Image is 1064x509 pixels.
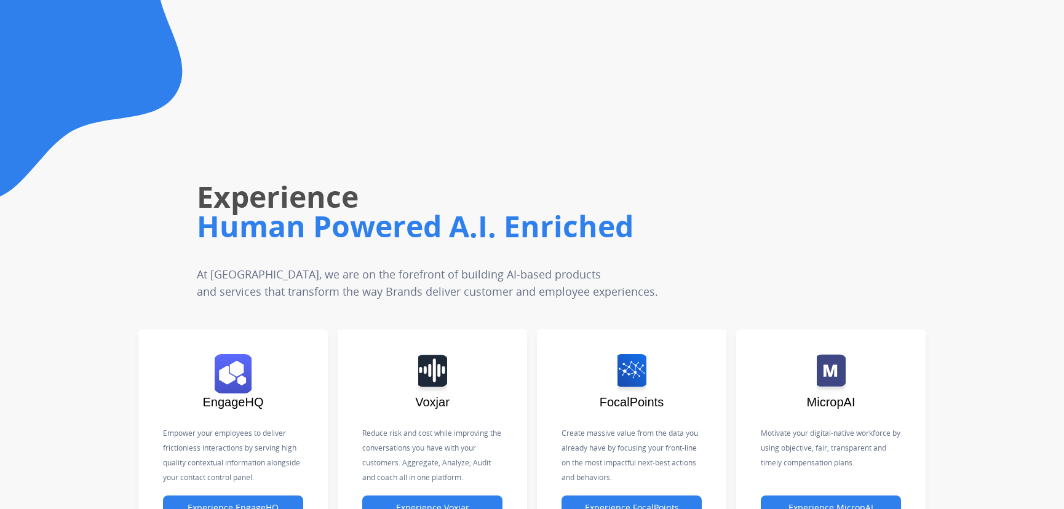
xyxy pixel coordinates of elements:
[418,354,447,393] img: logo
[600,395,664,409] span: FocalPoints
[415,395,450,409] span: Voxjar
[761,426,901,470] p: Motivate your digital-native workforce by using objective, fair, transparent and timely compensat...
[362,426,502,485] p: Reduce risk and cost while improving the conversations you have with your customers. Aggregate, A...
[562,426,702,485] p: Create massive value from the data you already have by focusing your front-line on the most impac...
[203,395,264,409] span: EngageHQ
[617,354,646,393] img: logo
[215,354,252,393] img: logo
[817,354,846,393] img: logo
[197,207,755,246] h1: Human Powered A.I. Enriched
[197,266,677,300] p: At [GEOGRAPHIC_DATA], we are on the forefront of building AI-based products and services that tra...
[197,177,755,216] h1: Experience
[163,426,303,485] p: Empower your employees to deliver frictionless interactions by serving high quality contextual in...
[807,395,856,409] span: MicropAI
